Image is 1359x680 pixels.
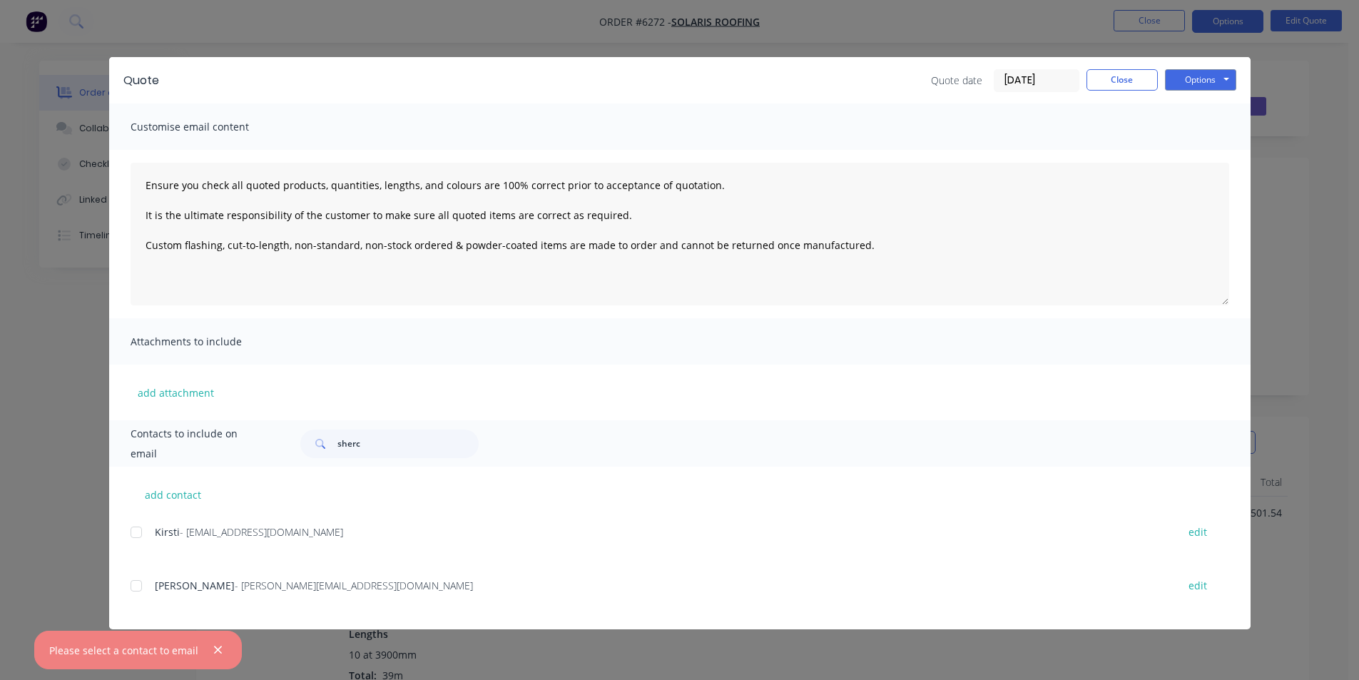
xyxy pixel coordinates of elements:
[235,579,473,592] span: - [PERSON_NAME][EMAIL_ADDRESS][DOMAIN_NAME]
[155,579,235,592] span: [PERSON_NAME]
[131,484,216,505] button: add contact
[131,163,1229,305] textarea: Ensure you check all quoted products, quantities, lengths, and colours are 100% correct prior to ...
[131,117,287,137] span: Customise email content
[131,332,287,352] span: Attachments to include
[337,430,479,458] input: Search...
[49,643,198,658] div: Please select a contact to email
[931,73,982,88] span: Quote date
[123,72,159,89] div: Quote
[131,382,221,403] button: add attachment
[1086,69,1158,91] button: Close
[1180,522,1216,542] button: edit
[1180,576,1216,595] button: edit
[1165,69,1236,91] button: Options
[131,424,265,464] span: Contacts to include on email
[155,525,180,539] span: Kirsti
[180,525,343,539] span: - [EMAIL_ADDRESS][DOMAIN_NAME]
